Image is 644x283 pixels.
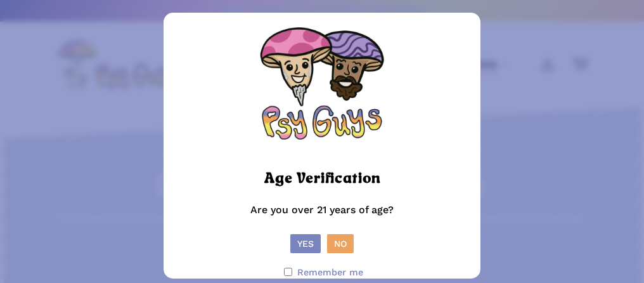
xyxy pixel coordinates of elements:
p: Are you over 21 years of age? [176,201,468,234]
input: Remember me [284,268,292,276]
img: PsyGuys [259,25,385,152]
button: No [327,234,354,253]
h2: Age Verification [264,168,380,191]
button: Yes [290,234,321,253]
span: Remember me [297,263,363,281]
